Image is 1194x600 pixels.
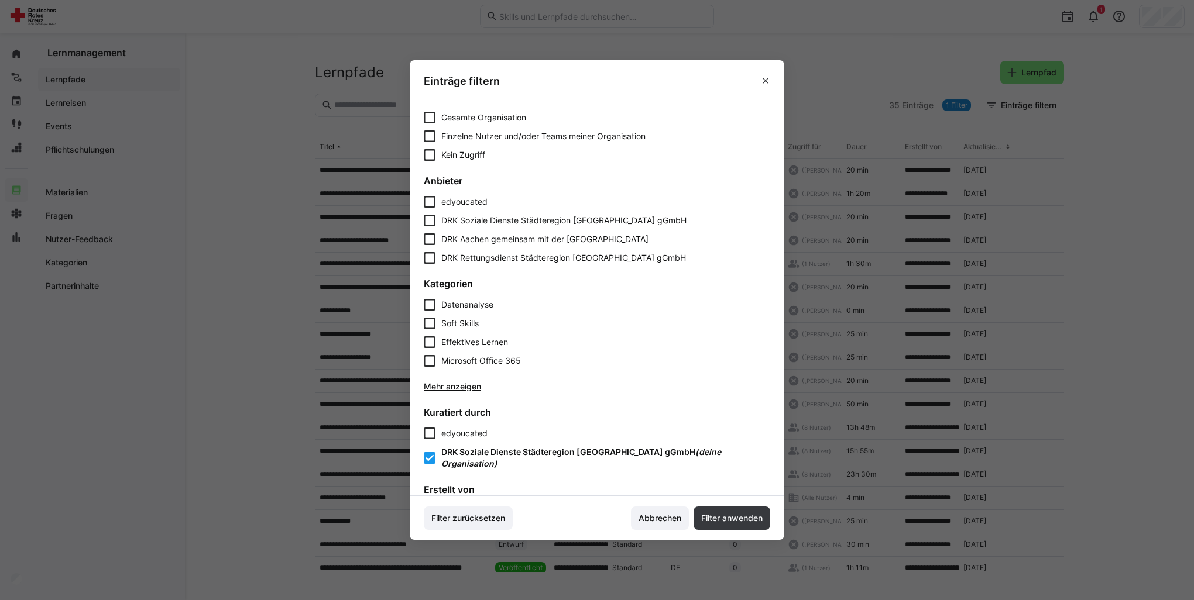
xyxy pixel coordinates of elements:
h4: Kuratiert durch [424,406,770,418]
h4: Kategorien [424,278,770,289]
span: DRK Rettungsdienst Städteregion [GEOGRAPHIC_DATA] gGmbH [441,252,686,264]
span: (deine Organisation) [441,447,721,468]
button: Filter zurücksetzen [424,506,513,530]
button: Filter anwenden [694,506,770,530]
span: Abbrechen [637,512,683,524]
span: DRK Soziale Dienste Städteregion [GEOGRAPHIC_DATA] gGmbH [441,215,687,226]
span: DRK Soziale Dienste Städteregion [GEOGRAPHIC_DATA] gGmbH [441,447,695,457]
span: Filter anwenden [699,512,764,524]
button: Abbrechen [631,506,689,530]
span: edyoucated [441,196,488,208]
span: Kein Zugriff [441,149,485,161]
h4: Erstellt von [424,484,770,495]
span: Mehr anzeigen [424,381,770,392]
span: Filter zurücksetzen [430,512,507,524]
span: Microsoft Office 365 [441,355,521,367]
span: Gesamte Organisation [441,112,526,123]
span: Effektives Lernen [441,336,508,348]
span: DRK Aachen gemeinsam mit der [GEOGRAPHIC_DATA] [441,233,649,245]
span: Soft Skills [441,318,479,329]
h3: Einträge filtern [424,74,500,88]
span: edyoucated [441,428,488,438]
span: Einzelne Nutzer und/oder Teams meiner Organisation [441,130,646,142]
h4: Anbieter [424,175,770,187]
span: Datenanalyse [441,299,493,311]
